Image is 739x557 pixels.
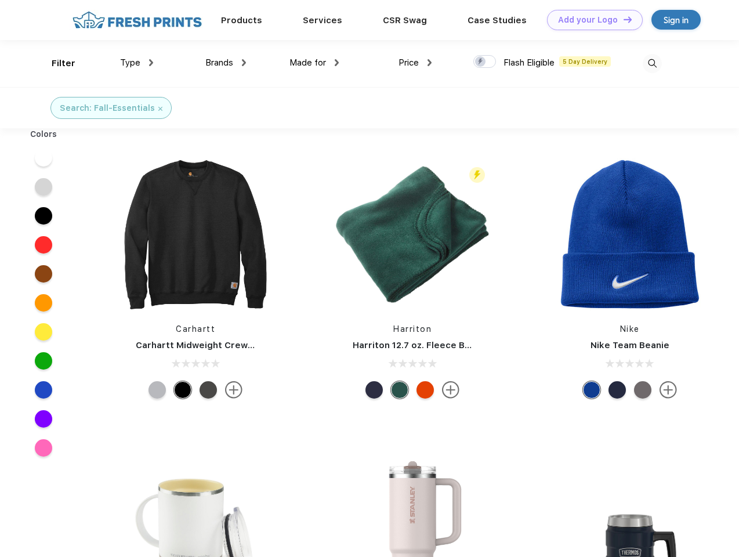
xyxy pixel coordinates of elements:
div: Search: Fall-Essentials [60,102,155,114]
a: Sign in [651,10,701,30]
div: Medium Grey [634,381,651,399]
img: more.svg [442,381,459,399]
img: fo%20logo%202.webp [69,10,205,30]
span: Brands [205,57,233,68]
a: Carhartt [176,324,215,334]
div: Hunter [391,381,408,399]
div: Heather Grey [148,381,166,399]
img: dropdown.png [335,59,339,66]
img: more.svg [225,381,242,399]
div: Add your Logo [558,15,618,25]
div: College Navy [608,381,626,399]
span: Type [120,57,140,68]
span: Flash Eligible [503,57,555,68]
span: 5 Day Delivery [559,56,611,67]
div: Game Royal [583,381,600,399]
a: Carhartt Midweight Crewneck Sweatshirt [136,340,320,350]
img: more.svg [660,381,677,399]
div: Sign in [664,13,689,27]
div: Black [174,381,191,399]
a: Nike [620,324,640,334]
a: Harriton [393,324,432,334]
div: Carbon Heather [200,381,217,399]
div: Colors [21,128,66,140]
img: dropdown.png [149,59,153,66]
img: filter_cancel.svg [158,107,162,111]
a: Products [221,15,262,26]
img: flash_active_toggle.svg [469,167,485,183]
img: func=resize&h=266 [118,157,273,312]
img: desktop_search.svg [643,54,662,73]
span: Price [399,57,419,68]
a: Nike Team Beanie [591,340,669,350]
img: DT [624,16,632,23]
span: Made for [289,57,326,68]
div: Orange [416,381,434,399]
img: func=resize&h=266 [335,157,490,312]
img: dropdown.png [428,59,432,66]
a: Harriton 12.7 oz. Fleece Blanket [353,340,492,350]
div: Filter [52,57,75,70]
img: func=resize&h=266 [553,157,707,312]
img: dropdown.png [242,59,246,66]
div: Navy [365,381,383,399]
